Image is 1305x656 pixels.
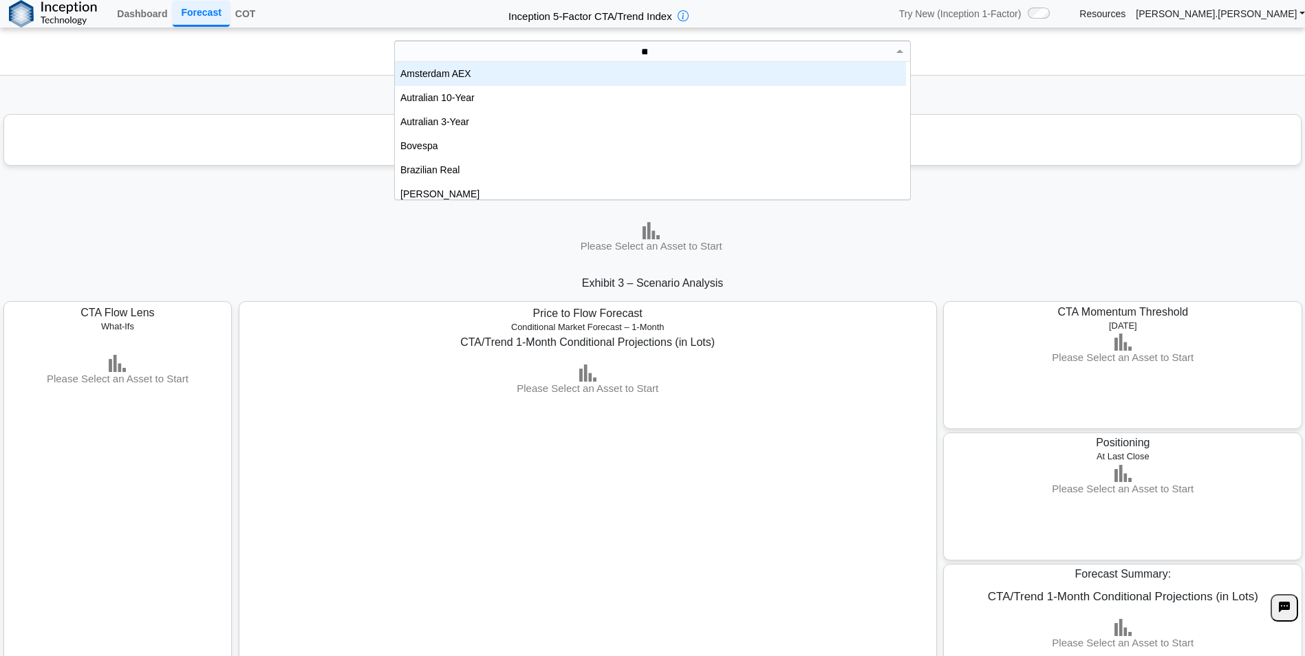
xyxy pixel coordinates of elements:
div: Bovespa [395,134,906,158]
a: COT [230,2,261,25]
h3: Please Select an Asset to Start [434,239,868,253]
div: [PERSON_NAME] [395,182,906,206]
img: bar-chart.png [1114,619,1132,636]
span: Forecast Summary: [1075,568,1172,580]
h3: Please Select an Asset to Start [1035,351,1211,364]
div: grid [395,62,906,199]
div: Autralian 10-Year [395,86,906,110]
img: bar-chart.png [1114,465,1132,482]
img: bar-chart.png [109,355,126,372]
div: Autralian 3-Year [395,110,906,134]
a: [PERSON_NAME].[PERSON_NAME] [1136,8,1305,20]
span: Exhibit 3 – Scenario Analysis [582,277,723,289]
a: Forecast [173,1,229,26]
img: bar-chart.png [579,364,596,382]
span: CTA/Trend 1-Month Conditional Projections (in Lots) [988,590,1258,603]
span: CTA Momentum Threshold [1057,306,1188,318]
h2: Inception 5-Factor CTA/Trend Index [503,4,678,23]
span: Price to Flow Forecast [533,307,643,319]
h5: What-Ifs [18,321,217,331]
h3: Please Select an Asset to Start [246,382,929,395]
h3: Please Select an Asset to Start [948,636,1298,650]
h5: Conditional Market Forecast – 1-Month [249,322,926,332]
div: Amsterdam AEX [395,62,906,86]
span: Try New (Inception 1-Factor) [899,8,1022,20]
h3: Please Select an Asset to Start [947,482,1298,496]
img: bar-chart.png [643,222,660,239]
h3: Please Select an Asset to Start [4,146,1301,160]
a: Resources [1079,8,1125,20]
div: Brazilian Real [395,158,906,182]
span: CTA/Trend 1-Month Conditional Projections (in Lots) [460,336,715,348]
span: CTA Flow Lens [80,307,154,318]
h3: Please Select an Asset to Start [17,372,218,386]
h5: [DATE] [949,320,1297,331]
a: Dashboard [111,2,173,25]
img: bar-chart.png [1114,334,1132,351]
